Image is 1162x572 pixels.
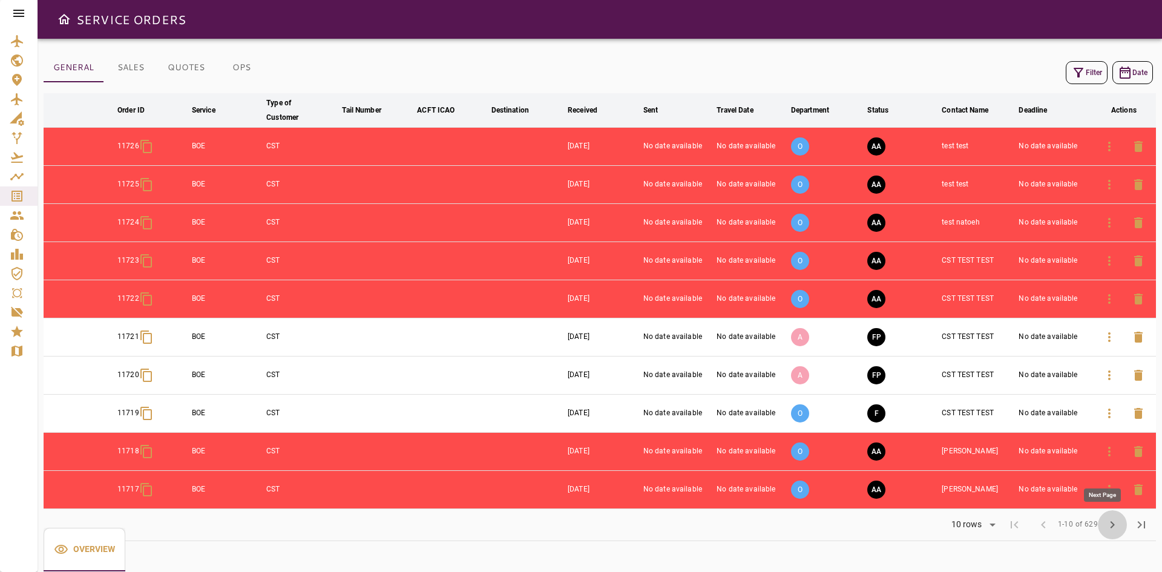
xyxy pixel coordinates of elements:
[867,103,888,117] div: Status
[939,357,1016,395] td: CST TEST TEST
[791,328,809,346] p: A
[791,176,809,194] p: O
[1095,475,1124,504] button: Details
[214,53,269,82] button: OPS
[641,395,714,433] td: No date available
[1095,361,1124,390] button: Details
[714,204,789,242] td: No date available
[189,395,264,433] td: BOE
[117,179,139,189] p: 11725
[1105,518,1120,532] span: chevron_right
[1124,246,1153,275] button: Delete
[565,471,641,509] td: [DATE]
[939,318,1016,357] td: CST TEST TEST
[189,433,264,471] td: BOE
[189,357,264,395] td: BOE
[1134,518,1149,532] span: last_page
[103,53,158,82] button: SALES
[192,103,215,117] div: Service
[264,242,340,280] td: CST
[867,252,885,270] button: AWAITING ASSIGNMENT
[1095,170,1124,199] button: Details
[948,519,985,530] div: 10 rows
[264,471,340,509] td: CST
[867,137,885,156] button: AWAITING ASSIGNMENT
[117,484,139,495] p: 11717
[44,53,269,82] div: basic tabs example
[565,433,641,471] td: [DATE]
[189,128,264,166] td: BOE
[717,103,753,117] div: Travel Date
[1124,170,1153,199] button: Delete
[867,366,885,384] button: FINAL PREPARATION
[117,103,145,117] div: Order ID
[189,166,264,204] td: BOE
[867,290,885,308] button: AWAITING ASSIGNMENT
[641,471,714,509] td: No date available
[867,328,885,346] button: FINAL PREPARATION
[1124,399,1153,428] button: Delete
[1016,471,1091,509] td: No date available
[714,433,789,471] td: No date available
[264,318,340,357] td: CST
[266,96,337,125] span: Type of Customer
[791,366,809,384] p: A
[189,318,264,357] td: BOE
[264,395,340,433] td: CST
[791,252,809,270] p: O
[942,103,1004,117] span: Contact Name
[1124,284,1153,314] button: Delete
[1016,357,1091,395] td: No date available
[189,242,264,280] td: BOE
[264,280,340,318] td: CST
[264,128,340,166] td: CST
[939,433,1016,471] td: [PERSON_NAME]
[44,528,125,571] button: Overview
[1124,475,1153,504] button: Delete
[1095,437,1124,466] button: Details
[342,103,396,117] span: Tail Number
[1124,361,1153,390] button: Delete
[1016,242,1091,280] td: No date available
[641,357,714,395] td: No date available
[117,294,139,304] p: 11722
[641,242,714,280] td: No date available
[565,318,641,357] td: [DATE]
[1016,166,1091,204] td: No date available
[158,53,214,82] button: QUOTES
[641,128,714,166] td: No date available
[76,10,186,29] h6: SERVICE ORDERS
[1095,246,1124,275] button: Details
[189,471,264,509] td: BOE
[565,128,641,166] td: [DATE]
[791,103,829,117] div: Department
[565,242,641,280] td: [DATE]
[491,103,545,117] span: Destination
[1124,208,1153,237] button: Delete
[939,166,1016,204] td: test test
[491,103,529,117] div: Destination
[117,217,139,228] p: 11724
[791,404,809,422] p: O
[264,166,340,204] td: CST
[641,433,714,471] td: No date available
[117,370,139,380] p: 11720
[714,357,789,395] td: No date available
[1019,103,1047,117] div: Deadline
[52,7,76,31] button: Open drawer
[791,103,845,117] span: Department
[867,214,885,232] button: AWAITING ASSIGNMENT
[417,103,455,117] div: ACFT ICAO
[189,204,264,242] td: BOE
[867,103,904,117] span: Status
[192,103,231,117] span: Service
[643,103,658,117] div: Sent
[565,280,641,318] td: [DATE]
[565,357,641,395] td: [DATE]
[791,442,809,461] p: O
[942,103,988,117] div: Contact Name
[641,204,714,242] td: No date available
[714,242,789,280] td: No date available
[939,471,1016,509] td: [PERSON_NAME]
[1016,128,1091,166] td: No date available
